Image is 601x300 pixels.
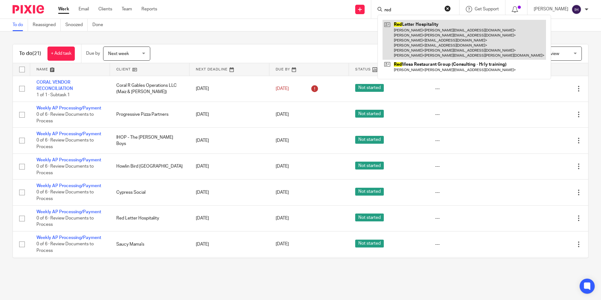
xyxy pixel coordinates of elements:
td: IHOP - The [PERSON_NAME] Boys [110,128,190,153]
img: Pixie [13,5,44,14]
td: [DATE] [190,76,269,102]
span: Next week [108,52,129,56]
td: Red Letter Hospitality [110,205,190,231]
div: --- [435,137,502,144]
a: Clients [98,6,112,12]
a: Weekly AP Processing/Payment [36,158,101,162]
div: --- [435,189,502,196]
div: --- [435,215,502,221]
td: [DATE] [190,257,269,283]
span: [DATE] [276,112,289,117]
span: 0 of 6 · Review Documents to Process [36,190,94,201]
a: To do [13,19,28,31]
span: [DATE] [276,86,289,91]
td: [DATE] [190,102,269,127]
span: [DATE] [276,216,289,220]
button: Clear [444,5,451,12]
span: [DATE] [276,242,289,247]
span: 0 of 6 · Review Documents to Process [36,138,94,149]
span: Not started [355,162,384,169]
span: [DATE] [276,164,289,169]
span: (21) [32,51,41,56]
td: Cypress Social [110,180,190,205]
a: CORAL VENDOR RECONCILIATION [36,80,73,91]
td: [DATE] [190,180,269,205]
p: Due by [86,50,100,57]
span: 0 of 6 · Review Documents to Process [36,112,94,123]
a: Weekly AP Processing/Payment [36,210,101,214]
a: Weekly AP Processing/Payment [36,106,101,110]
td: Cafe [PERSON_NAME] [110,257,190,283]
span: Not started [355,188,384,196]
span: Not started [355,110,384,118]
td: [DATE] [190,128,269,153]
div: --- [435,111,502,118]
p: [PERSON_NAME] [534,6,568,12]
a: Weekly AP Processing/Payment [36,236,101,240]
div: --- [435,86,502,92]
span: Get Support [475,7,499,11]
a: Done [92,19,108,31]
td: Progressive Pizza Partners [110,102,190,127]
a: Reassigned [33,19,61,31]
div: --- [435,163,502,169]
img: svg%3E [571,4,582,14]
a: Email [79,6,89,12]
span: 0 of 6 · Review Documents to Process [36,242,94,253]
td: [DATE] [190,153,269,179]
span: [DATE] [276,190,289,195]
span: 0 of 6 · Review Documents to Process [36,216,94,227]
td: Coral R Gables Operations LLC (Maiz & [PERSON_NAME]) [110,76,190,102]
span: 0 of 6 · Review Documents to Process [36,164,94,175]
span: [DATE] [276,138,289,143]
h1: To do [19,50,41,57]
input: Search [384,8,440,13]
td: Howlin Bird [GEOGRAPHIC_DATA] [110,153,190,179]
a: Snoozed [65,19,88,31]
a: Reports [141,6,157,12]
span: Not started [355,84,384,92]
a: Weekly AP Processing/Payment [36,132,101,136]
a: Weekly AP Processing/Payment [36,184,101,188]
span: Not started [355,136,384,144]
span: 1 of 1 · Subtask 1 [36,93,70,97]
span: Not started [355,240,384,247]
a: Team [122,6,132,12]
td: [DATE] [190,231,269,257]
td: Saucy Mama's [110,231,190,257]
span: Not started [355,214,384,221]
a: + Add task [47,47,75,61]
div: --- [435,241,502,247]
a: Work [58,6,69,12]
td: [DATE] [190,205,269,231]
